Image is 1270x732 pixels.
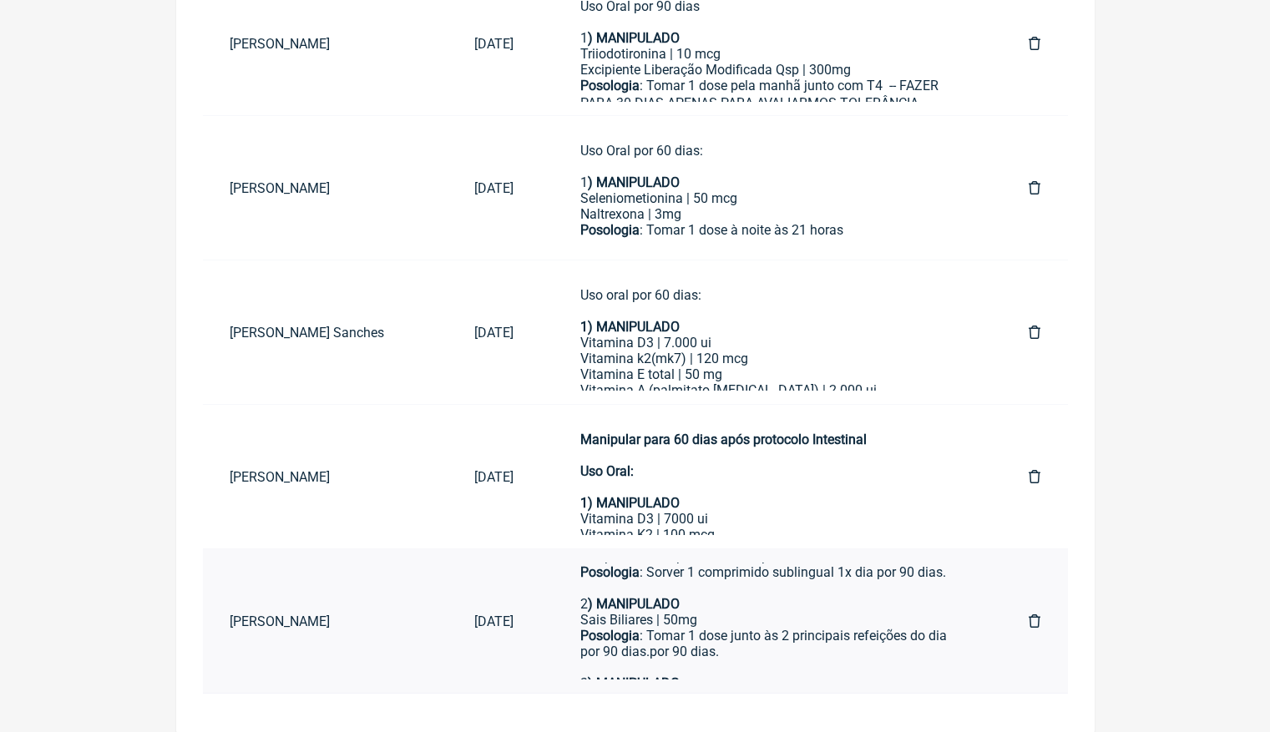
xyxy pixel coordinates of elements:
a: [PERSON_NAME] [203,600,448,643]
div: : Tomar 1 dose à noite às 21 horas [580,222,963,238]
div: : Sorver 1 comprimido sublingual 1x dia por 90 dias. [580,564,963,580]
strong: ) MANIPULADO [588,174,680,190]
a: [DATE] [448,456,540,498]
div: Uso Oral por 60 dias: [580,143,963,174]
div: 1 [580,174,963,190]
div: Sais Biliares | 50mg [580,612,963,628]
div: Seleniometionina | 50 mcg [580,190,963,206]
a: [DATE] [448,167,540,210]
div: Naltrexona | 3mg [580,206,963,222]
div: : Tomar 1 dose pela manhã junto com T4 ㅤ -- FAZER PARA 30 DIAS APENAS PARA AVALIARMOS TOLERÂNCIA [580,78,963,111]
div: : Tomar 1 dose junto às 2 principais refeições do dia por 90 dias.por 90 dias. 3 [580,628,963,691]
div: Vitamina A (palmitato [MEDICAL_DATA]) | 2.000 ui Excipiente | cápsula oleosa TCM ou óleo de abacate [580,382,963,414]
strong: Posologia [580,78,640,93]
div: 2 [580,596,963,612]
div: Vitamina D3 | 7000 ui Vitamina K2 | 100 mcg [580,511,963,543]
a: [PERSON_NAME] [203,23,448,65]
div: Excipiente Liberação Modificada Qsp | 300mg [580,62,963,78]
div: Vitamina E total | 50 mg [580,366,963,382]
a: [DATE] [448,600,540,643]
a: [DATE] [448,23,540,65]
strong: ) MANIPULADO [588,596,680,612]
a: [PERSON_NAME] [203,167,448,210]
a: Manipular para 60 dias após protocolo IntestinalUso Oral: 1) MANIPULADOVitamina D3 | 7000 uiVitam... [554,563,989,679]
strong: 1) MANIPULADO [580,495,680,511]
div: Vitamina k2(mk7) | 120 mcg [580,351,963,366]
strong: Uso Oral: [580,463,634,479]
a: Uso Oral por 60 dias:1) MANIPULADOSeleniometionina | 50 mcgNaltrexona | 3mgPosologia: Tomar 1 dos... [554,129,989,246]
a: [DATE] [448,311,540,354]
div: Triiodotironina | 10 mcg [580,46,963,62]
strong: 1) MANIPULADO [580,319,680,335]
a: Uso oral por 60 dias:1) MANIPULADOVitamina D3 | 7.000 uiVitamina k2(mk7) | 120 mcgVitamina E tota... [554,274,989,391]
a: [PERSON_NAME] Sanches [203,311,448,354]
strong: Posologia [580,628,640,644]
strong: Posologia [580,222,640,238]
strong: ) MANIPULADO [588,675,680,691]
a: Manipular para 60 dias após protocolo IntestinalUso Oral: 1) MANIPULADOVitamina D3 | 7000 uiVitam... [554,418,989,535]
div: Uso oral por 60 dias: [580,287,963,335]
strong: Posologia [580,564,640,580]
strong: ) MANIPULADO [588,30,680,46]
strong: Manipular para 60 dias após protocolo Intestinal [580,432,867,447]
a: [PERSON_NAME] [203,456,448,498]
div: Vitamina D3 | 7.000 ui [580,335,963,351]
